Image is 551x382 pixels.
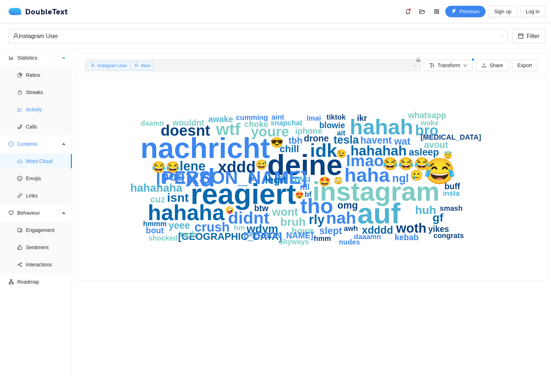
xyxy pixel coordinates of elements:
span: user [13,33,19,39]
text: nah [326,208,356,227]
span: Streaks [26,85,66,99]
span: share-alt [17,262,22,267]
span: user [91,63,95,67]
text: uwu [291,173,311,184]
text: shocked [149,234,178,242]
text: whatsapp [407,111,446,120]
text: wouldnt [172,118,204,127]
text: ikr [357,113,367,123]
text: pog [161,169,185,183]
text: ait [337,129,346,137]
text: kebab [395,233,418,242]
text: 😎 [270,136,284,149]
text: 😳 [334,176,343,185]
span: Filter [527,32,539,41]
span: user [134,63,138,67]
text: hm [234,224,245,232]
span: heart [9,210,14,215]
span: lock [416,57,421,62]
span: font-size [429,63,434,69]
span: fire [17,90,22,95]
text: xd [185,163,215,192]
text: auf [358,197,401,229]
text: lmai [306,114,321,122]
text: wdym [246,223,278,235]
button: Sign up [488,6,517,17]
text: huh [415,204,436,216]
span: calendar [518,33,524,40]
text: legit [265,174,287,186]
text: avout [424,140,448,150]
text: daamn [141,119,164,127]
span: Export [518,61,532,69]
text: cumming [236,113,268,121]
button: folder-open [416,6,428,17]
span: Statistics [17,51,60,65]
span: appstore [431,9,442,14]
text: 😂😂 [152,160,180,174]
span: Sign up [494,8,511,15]
span: comment [17,228,22,233]
text: 🤪 [225,206,234,214]
text: hahah [350,115,413,139]
span: line-chart [17,107,22,112]
text: [GEOGRAPHIC_DATA] [178,231,282,242]
text: snapchat [271,119,302,127]
text: 😇 [443,151,452,160]
text: didnt [228,208,269,227]
text: xdddd [362,224,393,236]
text: woth [396,221,427,236]
text: havent [360,135,392,146]
button: bell [402,6,414,17]
text: yeee [168,220,190,231]
text: nudes [339,238,360,246]
span: message [9,141,14,146]
text: wat [394,136,410,147]
text: btw [254,204,269,213]
text: wont [272,206,298,218]
span: Interactions [26,257,66,272]
img: logo [9,8,25,15]
text: nachricht [140,132,270,164]
span: Roadmap [17,275,66,289]
div: Instagram User [13,29,497,43]
span: phone [17,124,22,129]
span: pie-chart [17,73,22,78]
span: Ratios [26,68,66,82]
button: calendarFilter [512,29,545,43]
text: insta [443,189,460,197]
text: doesnt [161,122,210,139]
button: appstore [431,6,442,17]
span: Activity [26,102,66,117]
span: Behaviour [17,206,60,220]
span: down [463,64,468,68]
text: asleep [409,147,439,158]
text: 😅 [255,159,268,171]
text: drone [304,133,329,143]
text: choke [244,120,268,129]
text: tho [300,194,333,218]
text: tesla [333,134,359,146]
span: Links [26,188,66,203]
text: hmmm [143,220,167,228]
text: bro [415,122,438,138]
text: 😍 [295,191,304,199]
text: daaamn [354,233,381,241]
text: ooh [180,229,197,239]
span: Premium [459,8,479,15]
text: reagiert [191,178,296,210]
button: font-sizeTransformdown [424,60,473,71]
text: idk [310,140,337,161]
text: awake [208,115,233,124]
text: smash [440,204,463,212]
text: anyways [279,238,309,246]
text: cuz [150,194,165,204]
text: isnt [167,191,188,204]
span: bar-chart [9,55,14,60]
text: wtf [216,120,241,139]
text: gf [432,211,443,224]
text: instagram [313,177,440,206]
div: DoubleText [9,8,68,15]
span: link [17,193,22,198]
button: uploadShare [476,60,509,71]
